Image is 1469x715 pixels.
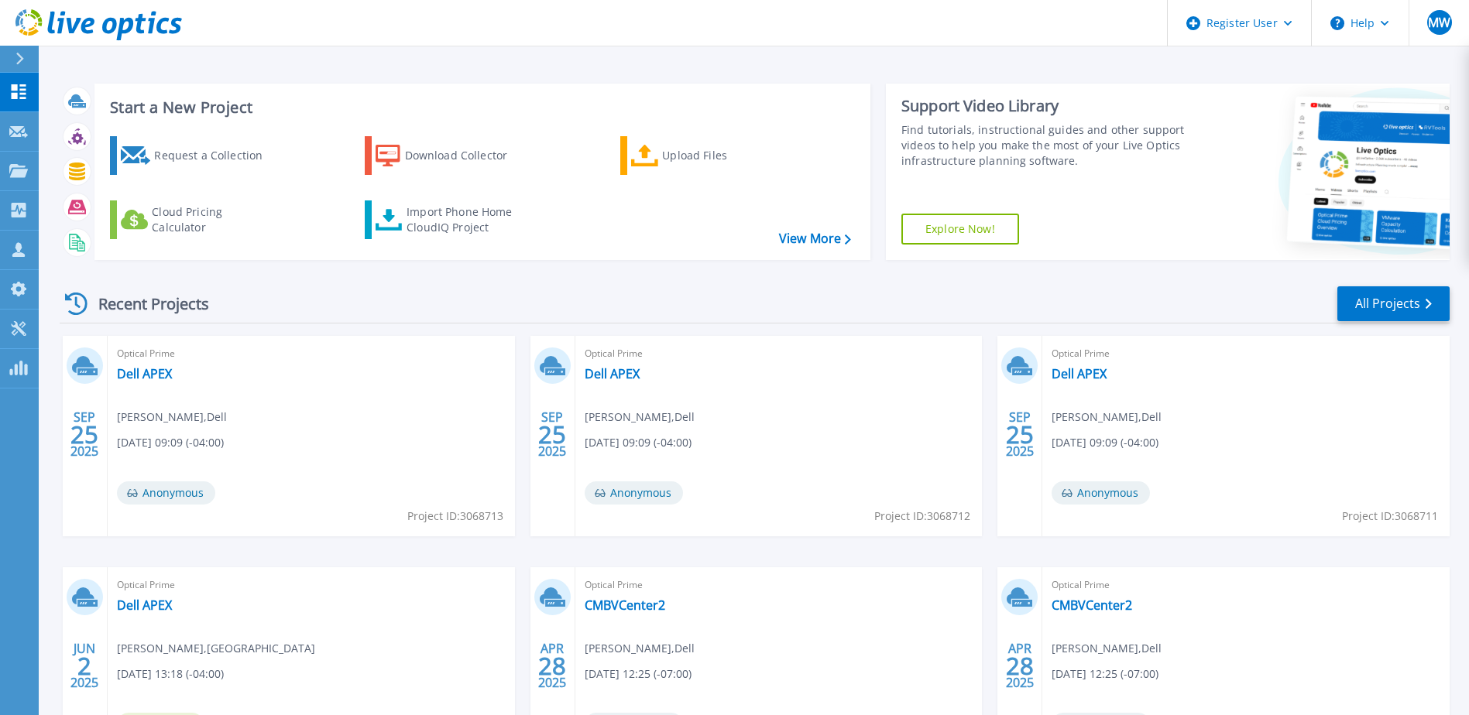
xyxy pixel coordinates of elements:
[901,96,1189,116] div: Support Video Library
[1052,481,1150,505] span: Anonymous
[874,508,970,525] span: Project ID: 3068712
[1052,345,1440,362] span: Optical Prime
[538,659,566,672] span: 28
[70,638,99,694] div: JUN 2025
[585,665,692,682] span: [DATE] 12:25 (-07:00)
[585,434,692,451] span: [DATE] 09:09 (-04:00)
[1052,665,1158,682] span: [DATE] 12:25 (-07:00)
[537,406,567,463] div: SEP 2025
[585,640,695,657] span: [PERSON_NAME] , Dell
[110,136,283,175] a: Request a Collection
[901,214,1019,245] a: Explore Now!
[117,597,172,613] a: Dell APEX
[620,136,793,175] a: Upload Files
[662,140,786,171] div: Upload Files
[585,366,640,381] a: Dell APEX
[70,428,98,441] span: 25
[585,409,695,426] span: [PERSON_NAME] , Dell
[537,638,567,694] div: APR 2025
[1006,428,1034,441] span: 25
[585,345,973,362] span: Optical Prime
[1005,406,1035,463] div: SEP 2025
[60,285,230,323] div: Recent Projects
[538,428,566,441] span: 25
[405,140,529,171] div: Download Collector
[1052,434,1158,451] span: [DATE] 09:09 (-04:00)
[117,576,506,594] span: Optical Prime
[407,204,527,235] div: Import Phone Home CloudIQ Project
[117,640,315,657] span: [PERSON_NAME] , [GEOGRAPHIC_DATA]
[117,409,227,426] span: [PERSON_NAME] , Dell
[585,597,665,613] a: CMBVCenter2
[1005,638,1035,694] div: APR 2025
[154,140,278,171] div: Request a Collection
[77,659,91,672] span: 2
[117,345,506,362] span: Optical Prime
[1052,409,1162,426] span: [PERSON_NAME] , Dell
[1342,508,1438,525] span: Project ID: 3068711
[779,231,851,246] a: View More
[1052,597,1132,613] a: CMBVCenter2
[117,665,224,682] span: [DATE] 13:18 (-04:00)
[117,434,224,451] span: [DATE] 09:09 (-04:00)
[110,99,850,116] h3: Start a New Project
[407,508,503,525] span: Project ID: 3068713
[1052,576,1440,594] span: Optical Prime
[585,481,683,505] span: Anonymous
[117,481,215,505] span: Anonymous
[365,136,537,175] a: Download Collector
[1337,286,1450,321] a: All Projects
[1052,366,1107,381] a: Dell APEX
[70,406,99,463] div: SEP 2025
[117,366,172,381] a: Dell APEX
[1428,16,1450,29] span: MW
[901,122,1189,169] div: Find tutorials, instructional guides and other support videos to help you make the most of your L...
[152,204,276,235] div: Cloud Pricing Calculator
[585,576,973,594] span: Optical Prime
[110,200,283,239] a: Cloud Pricing Calculator
[1006,659,1034,672] span: 28
[1052,640,1162,657] span: [PERSON_NAME] , Dell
